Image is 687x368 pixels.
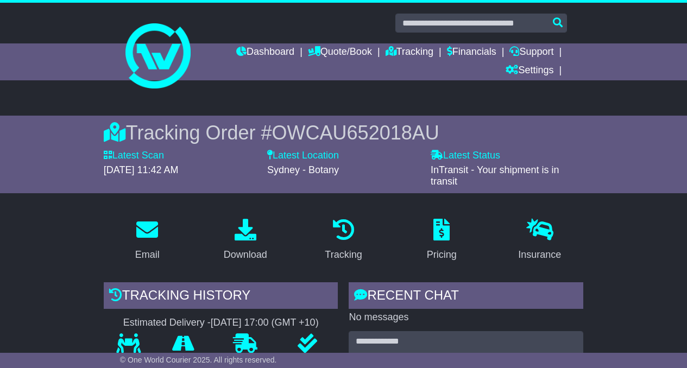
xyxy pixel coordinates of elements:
[104,164,179,175] span: [DATE] 11:42 AM
[211,317,319,329] div: [DATE] 17:00 (GMT +10)
[120,356,277,364] span: © One World Courier 2025. All rights reserved.
[318,215,369,266] a: Tracking
[509,43,553,62] a: Support
[104,282,338,312] div: Tracking history
[104,317,338,329] div: Estimated Delivery -
[447,43,496,62] a: Financials
[427,248,457,262] div: Pricing
[135,248,160,262] div: Email
[272,122,439,144] span: OWCAU652018AU
[104,150,164,162] label: Latest Scan
[431,150,500,162] label: Latest Status
[128,215,167,266] a: Email
[267,164,339,175] span: Sydney - Botany
[104,121,583,144] div: Tracking Order #
[518,248,561,262] div: Insurance
[420,215,464,266] a: Pricing
[236,43,294,62] a: Dashboard
[386,43,433,62] a: Tracking
[224,248,267,262] div: Download
[506,62,553,80] a: Settings
[431,164,559,187] span: InTransit - Your shipment is in transit
[511,215,568,266] a: Insurance
[349,282,583,312] div: RECENT CHAT
[349,312,583,323] p: No messages
[325,248,362,262] div: Tracking
[217,215,274,266] a: Download
[308,43,372,62] a: Quote/Book
[267,150,339,162] label: Latest Location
